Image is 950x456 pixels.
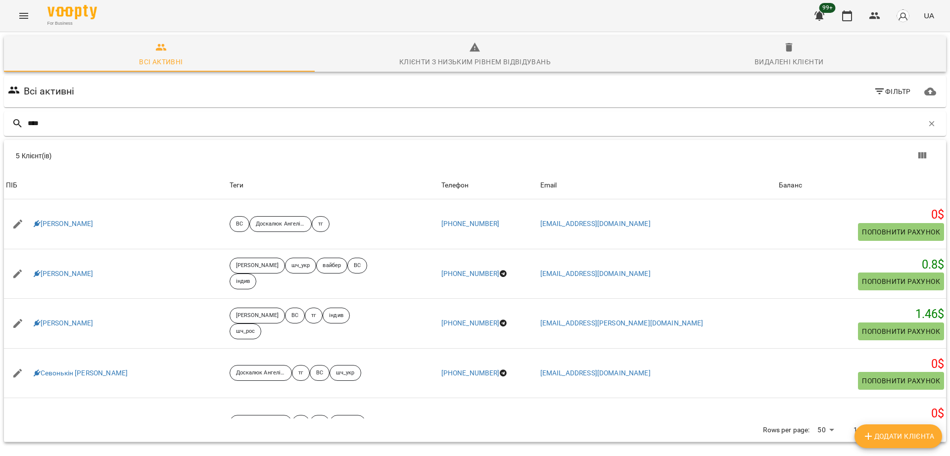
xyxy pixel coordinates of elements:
[139,56,183,68] div: Всі активні
[230,258,285,274] div: [PERSON_NAME]
[310,365,330,381] div: ВС
[540,220,651,228] a: [EMAIL_ADDRESS][DOMAIN_NAME]
[236,327,255,336] p: шч_рос
[305,308,323,323] div: тг
[236,277,250,286] p: індив
[34,269,94,279] a: [PERSON_NAME]
[779,357,944,372] h5: 0 $
[540,180,557,191] div: Email
[779,307,944,322] h5: 1.46 $
[4,140,946,172] div: Table Toolbar
[441,180,469,191] div: Sort
[6,180,226,191] span: ПІБ
[862,430,934,442] span: Додати клієнта
[230,180,437,191] div: Теги
[292,415,310,431] div: тг
[256,220,305,228] p: Доскалюк Ангеліна
[779,406,944,421] h5: 0 $
[858,223,944,241] button: Поповнити рахунок
[819,3,836,13] span: 99+
[336,369,355,377] p: шч_укр
[862,226,940,238] span: Поповнити рахунок
[6,180,17,191] div: ПІБ
[858,322,944,340] button: Поповнити рахунок
[870,83,915,100] button: Фільтр
[312,216,330,232] div: тг
[779,180,944,191] span: Баланс
[779,180,802,191] div: Sort
[354,262,361,270] p: ВС
[779,207,944,223] h5: 0 $
[298,369,303,377] p: тг
[399,56,551,68] div: Клієнти з низьким рівнем відвідувань
[47,20,97,27] span: For Business
[230,308,285,323] div: [PERSON_NAME]
[230,216,249,232] div: ВС
[855,424,942,448] button: Додати клієнта
[540,180,775,191] span: Email
[311,312,316,320] p: тг
[230,274,257,289] div: індив
[540,270,651,277] a: [EMAIL_ADDRESS][DOMAIN_NAME]
[249,216,312,232] div: Доскалюк Ангеліна
[858,273,944,290] button: Поповнити рахунок
[763,425,809,435] p: Rows per page:
[858,372,944,390] button: Поповнити рахунок
[910,144,934,168] button: Показати колонки
[323,262,341,270] p: вайбер
[441,180,469,191] div: Телефон
[318,220,323,228] p: тг
[441,270,500,277] a: [PHONE_NUMBER]
[34,368,128,378] a: Севонькін [PERSON_NAME]
[316,369,323,377] p: ВС
[779,257,944,273] h5: 0.8 $
[779,180,802,191] div: Баланс
[862,275,940,287] span: Поповнити рахунок
[896,9,910,23] img: avatar_s.png
[441,369,500,377] a: [PHONE_NUMBER]
[47,5,97,19] img: Voopty Logo
[329,312,343,320] p: індив
[540,180,557,191] div: Sort
[540,319,704,327] a: [EMAIL_ADDRESS][PERSON_NAME][DOMAIN_NAME]
[441,220,500,228] a: [PHONE_NUMBER]
[441,180,536,191] span: Телефон
[6,180,17,191] div: Sort
[813,423,837,437] div: 50
[920,6,938,25] button: UA
[24,84,75,99] h6: Всі активні
[316,258,347,274] div: вайбер
[874,86,911,97] span: Фільтр
[441,319,500,327] a: [PHONE_NUMBER]
[230,365,292,381] div: Доскалюк Ангеліна
[285,258,317,274] div: шч_укр
[236,220,243,228] p: ВС
[755,56,823,68] div: Видалені клієнти
[230,415,292,431] div: Доскалюк Ангеліна
[862,375,940,387] span: Поповнити рахунок
[292,365,310,381] div: тг
[236,369,285,377] p: Доскалюк Ангеліна
[236,262,279,270] p: [PERSON_NAME]
[862,325,940,337] span: Поповнити рахунок
[12,4,36,28] button: Menu
[330,365,361,381] div: шч_укр
[347,258,367,274] div: ВС
[16,151,481,161] div: 5 Клієнт(ів)
[236,312,279,320] p: [PERSON_NAME]
[291,312,298,320] p: ВС
[310,415,330,431] div: ВС
[285,308,305,323] div: ВС
[924,10,934,21] span: UA
[854,425,877,435] p: 1-5 of 5
[34,319,94,328] a: [PERSON_NAME]
[291,262,310,270] p: шч_укр
[230,323,262,339] div: шч_рос
[330,415,366,431] div: укр мова
[34,219,94,229] a: [PERSON_NAME]
[323,308,350,323] div: індив
[540,369,651,377] a: [EMAIL_ADDRESS][DOMAIN_NAME]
